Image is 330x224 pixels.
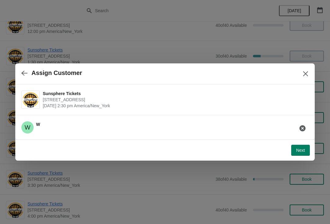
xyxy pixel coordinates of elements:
[22,91,39,108] img: Sunsphere Tickets | 810 Clinch Avenue, Knoxville, TN, USA | August 20 | 2:30 pm America/New_York
[21,121,34,133] span: W
[300,68,311,79] button: Close
[31,69,82,76] h2: Assign Customer
[43,97,306,103] span: [STREET_ADDRESS]
[291,145,310,156] button: Next
[296,148,305,153] span: Next
[25,124,31,131] text: W
[43,91,306,97] span: Sunsphere Tickets
[43,103,306,109] span: [DATE] 2:30 pm America/New_York
[36,122,40,127] span: W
